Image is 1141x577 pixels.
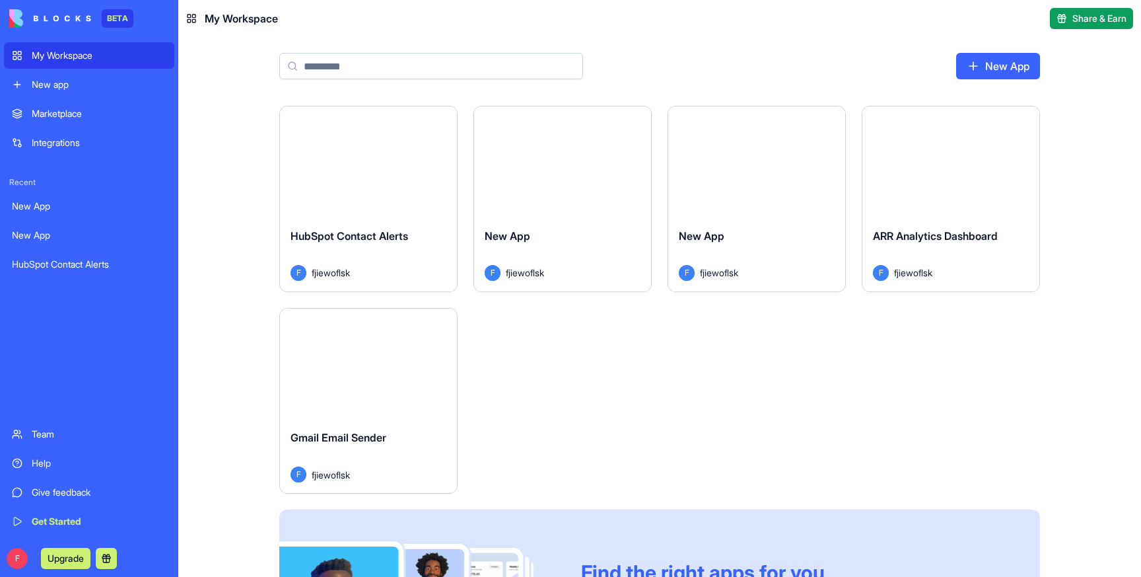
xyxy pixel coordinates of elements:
a: Gmail Email SenderFfjiewoflsk [279,308,458,494]
span: fjiewoflsk [312,266,350,280]
span: Recent [4,177,174,188]
span: F [7,548,28,569]
div: Help [32,457,166,470]
div: Marketplace [32,107,166,120]
a: Help [4,450,174,477]
span: fjiewoflsk [506,266,544,280]
span: My Workspace [205,11,278,26]
a: New App [4,193,174,219]
div: Get Started [32,515,166,528]
img: logo [9,9,91,28]
a: New App [4,222,174,249]
span: New App [679,229,724,243]
span: F [291,467,306,482]
a: Team [4,421,174,447]
span: New App [485,229,530,243]
button: Upgrade [41,548,90,569]
div: Give feedback [32,486,166,499]
span: fjiewoflsk [894,266,932,280]
div: HubSpot Contact Alerts [12,258,166,271]
a: New app [4,71,174,98]
div: New App [12,229,166,242]
a: New App [956,53,1040,79]
button: Share & Earn [1050,8,1133,29]
a: Marketplace [4,100,174,127]
a: HubSpot Contact Alerts [4,251,174,278]
a: HubSpot Contact AlertsFfjiewoflsk [279,106,458,292]
span: F [679,265,695,281]
a: Get Started [4,508,174,535]
span: ARR Analytics Dashboard [873,229,998,243]
span: F [873,265,889,281]
div: New app [32,78,166,91]
a: ARR Analytics DashboardFfjiewoflsk [862,106,1040,292]
a: New AppFfjiewoflsk [668,106,846,292]
div: New App [12,200,166,213]
a: Upgrade [41,551,90,564]
div: Integrations [32,136,166,149]
span: fjiewoflsk [700,266,738,280]
span: F [291,265,306,281]
span: HubSpot Contact Alerts [291,229,408,243]
span: Gmail Email Sender [291,431,386,444]
span: Share & Earn [1072,12,1126,25]
span: F [485,265,501,281]
span: fjiewoflsk [312,468,350,482]
a: BETA [9,9,133,28]
a: New AppFfjiewoflsk [473,106,652,292]
div: BETA [102,9,133,28]
a: Give feedback [4,479,174,506]
div: My Workspace [32,49,166,62]
a: My Workspace [4,42,174,69]
a: Integrations [4,130,174,156]
div: Team [32,428,166,441]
